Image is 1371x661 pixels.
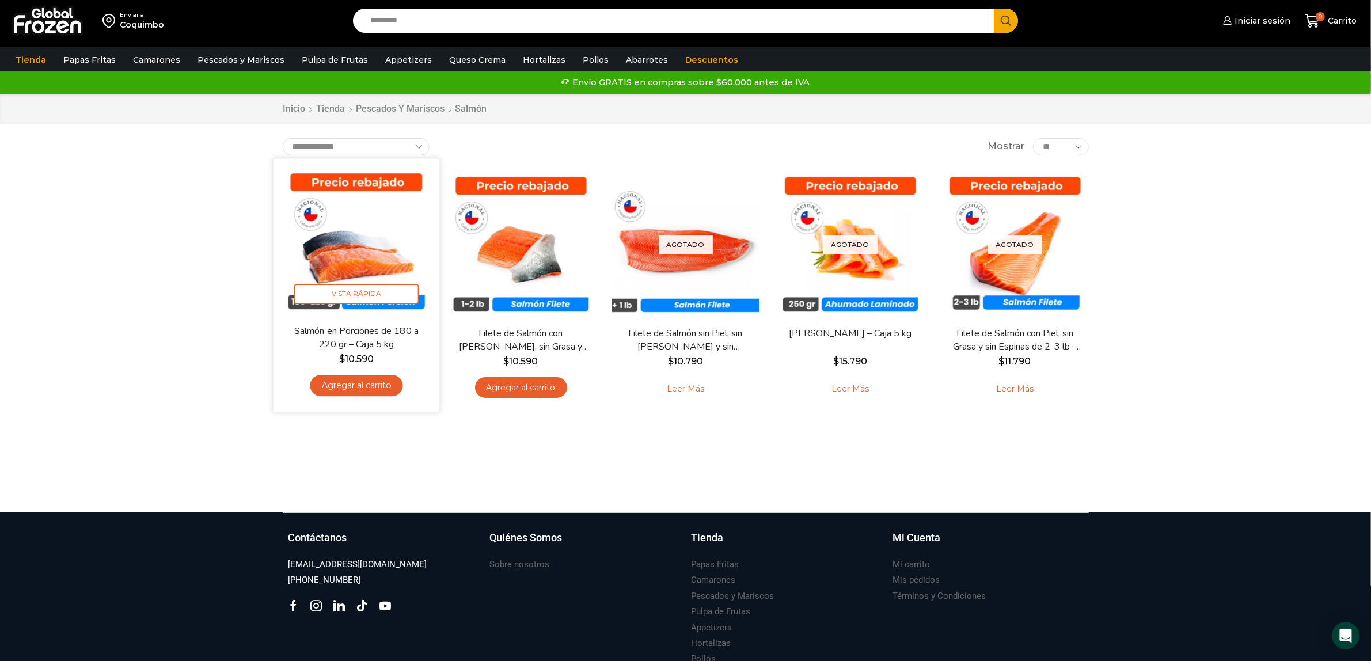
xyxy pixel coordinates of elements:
h3: Contáctanos [288,530,347,545]
a: [PHONE_NUMBER] [288,572,361,588]
a: 0 Carrito [1302,7,1359,35]
a: Appetizers [379,49,438,71]
h3: Appetizers [692,622,732,634]
h3: Tienda [692,530,724,545]
a: Papas Fritas [58,49,121,71]
bdi: 10.790 [668,356,703,367]
bdi: 10.590 [504,356,538,367]
a: Filete de Salmón con Piel, sin Grasa y sin Espinas de 2-3 lb – Premium – Caja 10 kg [948,327,1081,354]
a: Camarones [127,49,186,71]
h3: Mi carrito [893,559,931,571]
a: Mi carrito [893,557,931,572]
h1: Salmón [455,103,487,114]
a: Inicio [283,102,306,116]
h3: Quiénes Somos [490,530,563,545]
a: Pollos [577,49,614,71]
button: Search button [994,9,1018,33]
bdi: 15.790 [833,356,867,367]
a: Camarones [692,572,736,588]
span: Vista Rápida [294,284,419,304]
a: Quiénes Somos [490,530,680,557]
a: [PERSON_NAME] – Caja 5 kg [784,327,916,340]
a: Papas Fritas [692,557,739,572]
a: Términos y Condiciones [893,588,986,604]
a: Hortalizas [517,49,571,71]
span: $ [668,356,674,367]
select: Pedido de la tienda [283,138,430,155]
a: Appetizers [692,620,732,636]
div: Enviar a [120,11,164,19]
a: Pulpa de Frutas [296,49,374,71]
h3: Camarones [692,574,736,586]
span: $ [833,356,839,367]
span: Iniciar sesión [1232,15,1290,26]
a: Mis pedidos [893,572,940,588]
a: Leé más sobre “Filete de Salmón con Piel, sin Grasa y sin Espinas de 2-3 lb - Premium - Caja 10 kg” [978,377,1051,401]
span: 0 [1316,12,1325,21]
a: Pulpa de Frutas [692,604,751,620]
h3: Sobre nosotros [490,559,550,571]
nav: Breadcrumb [283,102,487,116]
a: Leé más sobre “Filete de Salmón sin Piel, sin Grasa y sin Espinas – Caja 10 Kg” [649,377,722,401]
span: $ [999,356,1005,367]
a: Agregar al carrito: “Filete de Salmón con Piel, sin Grasa y sin Espinas 1-2 lb – Caja 10 Kg” [475,377,567,398]
h3: Mi Cuenta [893,530,941,545]
h3: Hortalizas [692,637,731,649]
h3: Términos y Condiciones [893,590,986,602]
a: Descuentos [679,49,744,71]
div: Coquimbo [120,19,164,31]
p: Agotado [659,235,713,254]
bdi: 10.590 [339,353,373,364]
a: Tienda [10,49,52,71]
a: Iniciar sesión [1220,9,1290,32]
span: $ [504,356,510,367]
h3: Papas Fritas [692,559,739,571]
p: Agotado [823,235,878,254]
a: Filete de Salmón con [PERSON_NAME], sin Grasa y sin Espinas 1-2 lb – Caja 10 Kg [454,327,587,354]
bdi: 11.790 [999,356,1031,367]
a: Tienda [316,102,346,116]
a: Hortalizas [692,636,731,651]
a: Tienda [692,530,882,557]
h3: Mis pedidos [893,574,940,586]
a: Abarrotes [620,49,674,71]
a: Pescados y Mariscos [692,588,774,604]
a: Mi Cuenta [893,530,1083,557]
a: Sobre nosotros [490,557,550,572]
span: Carrito [1325,15,1357,26]
a: Salmón en Porciones de 180 a 220 gr – Caja 5 kg [289,324,423,351]
div: Open Intercom Messenger [1332,622,1359,649]
a: [EMAIL_ADDRESS][DOMAIN_NAME] [288,557,427,572]
h3: Pulpa de Frutas [692,606,751,618]
p: Agotado [988,235,1042,254]
a: Contáctanos [288,530,478,557]
span: Mostrar [988,140,1024,153]
a: Leé más sobre “Salmón Ahumado Laminado - Caja 5 kg” [814,377,887,401]
img: address-field-icon.svg [102,11,120,31]
a: Filete de Salmón sin Piel, sin [PERSON_NAME] y sin [PERSON_NAME] – Caja 10 Kg [619,327,751,354]
a: Queso Crema [443,49,511,71]
a: Pescados y Mariscos [192,49,290,71]
a: Agregar al carrito: “Salmón en Porciones de 180 a 220 gr - Caja 5 kg” [310,375,402,396]
a: Pescados y Mariscos [356,102,446,116]
span: $ [339,353,344,364]
h3: [PHONE_NUMBER] [288,574,361,586]
h3: [EMAIL_ADDRESS][DOMAIN_NAME] [288,559,427,571]
h3: Pescados y Mariscos [692,590,774,602]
